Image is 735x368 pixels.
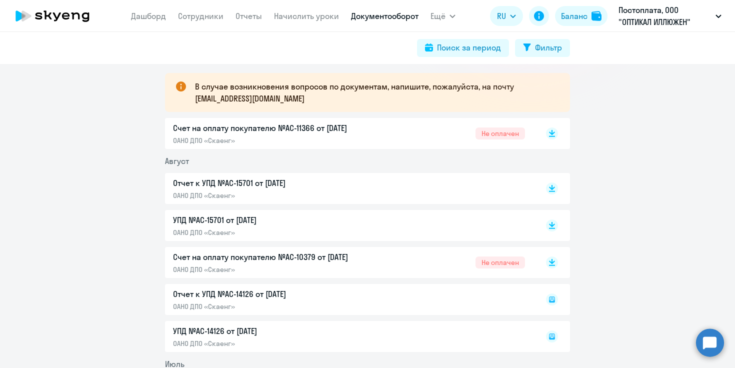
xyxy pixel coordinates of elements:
p: ОАНО ДПО «Скаенг» [173,191,383,200]
a: УПД №AC-15701 от [DATE]ОАНО ДПО «Скаенг» [173,214,525,237]
a: Дашборд [131,11,166,21]
button: RU [490,6,523,26]
a: Сотрудники [178,11,223,21]
p: Счет на оплату покупателю №AC-11366 от [DATE] [173,122,383,134]
div: Поиск за период [437,41,501,53]
p: Счет на оплату покупателю №AC-10379 от [DATE] [173,251,383,263]
p: Отчет к УПД №AC-15701 от [DATE] [173,177,383,189]
a: Отчеты [235,11,262,21]
a: Счет на оплату покупателю №AC-11366 от [DATE]ОАНО ДПО «Скаенг»Не оплачен [173,122,525,145]
button: Фильтр [515,39,570,57]
button: Ещё [430,6,455,26]
span: Ещё [430,10,445,22]
p: ОАНО ДПО «Скаенг» [173,136,383,145]
div: Фильтр [535,41,562,53]
p: Постоплата, ООО "ОПТИКАЛ ИЛЛЮЖЕН" [618,4,711,28]
span: Август [165,156,189,166]
div: Баланс [561,10,587,22]
button: Поиск за период [417,39,509,57]
span: Не оплачен [475,256,525,268]
p: В случае возникновения вопросов по документам, напишите, пожалуйста, на почту [EMAIL_ADDRESS][DOM... [195,80,552,104]
a: Начислить уроки [274,11,339,21]
a: Счет на оплату покупателю №AC-10379 от [DATE]ОАНО ДПО «Скаенг»Не оплачен [173,251,525,274]
p: УПД №AC-15701 от [DATE] [173,214,383,226]
a: Документооборот [351,11,418,21]
span: Не оплачен [475,127,525,139]
button: Постоплата, ООО "ОПТИКАЛ ИЛЛЮЖЕН" [613,4,726,28]
img: balance [591,11,601,21]
span: RU [497,10,506,22]
p: ОАНО ДПО «Скаенг» [173,228,383,237]
a: Отчет к УПД №AC-15701 от [DATE]ОАНО ДПО «Скаенг» [173,177,525,200]
button: Балансbalance [555,6,607,26]
p: ОАНО ДПО «Скаенг» [173,265,383,274]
